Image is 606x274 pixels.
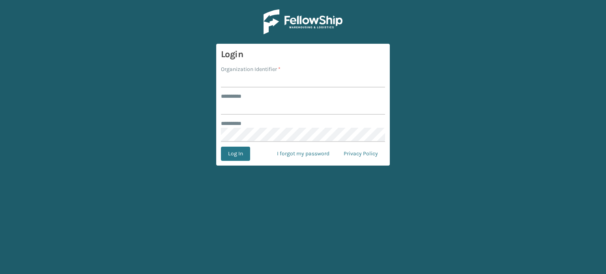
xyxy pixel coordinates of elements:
[221,48,385,60] h3: Login
[221,147,250,161] button: Log In
[264,9,342,34] img: Logo
[337,147,385,161] a: Privacy Policy
[270,147,337,161] a: I forgot my password
[221,65,281,73] label: Organization Identifier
